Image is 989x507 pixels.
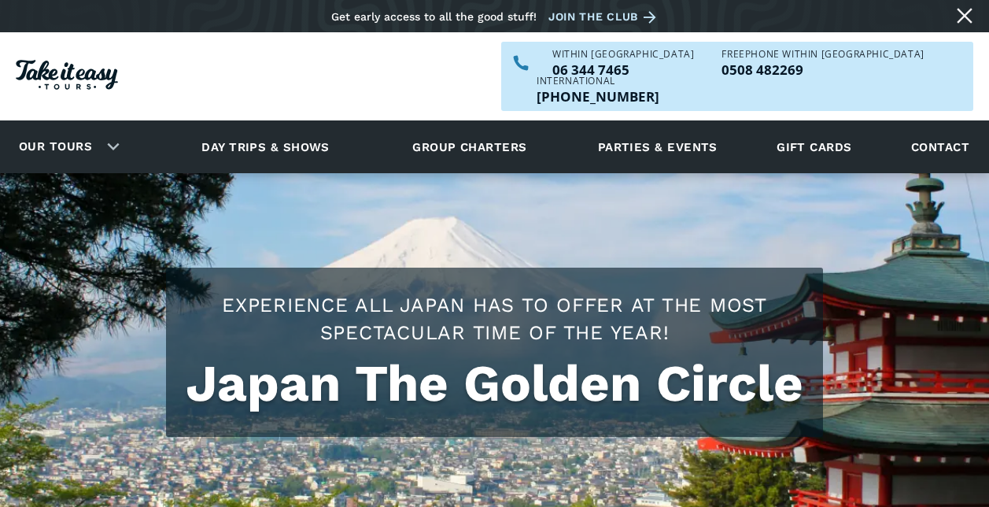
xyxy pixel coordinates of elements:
p: 0508 482269 [721,63,924,76]
p: [PHONE_NUMBER] [537,90,659,103]
div: Get early access to all the good stuff! [331,10,537,23]
a: Our tours [7,128,104,165]
a: Contact [903,125,977,168]
div: WITHIN [GEOGRAPHIC_DATA] [552,50,694,59]
a: Group charters [393,125,546,168]
a: Day trips & shows [182,125,349,168]
h1: Japan The Golden Circle [182,354,807,413]
p: 06 344 7465 [552,63,694,76]
div: Freephone WITHIN [GEOGRAPHIC_DATA] [721,50,924,59]
a: Gift cards [769,125,860,168]
a: Join the club [548,7,662,27]
div: International [537,76,659,86]
img: Take it easy Tours logo [16,60,118,90]
a: Parties & events [590,125,725,168]
a: Homepage [16,52,118,102]
h2: Experience all Japan has to offer at the most spectacular time of the year! [182,291,807,346]
a: Call us within NZ on 063447465 [552,63,694,76]
a: Call us outside of NZ on +6463447465 [537,90,659,103]
a: Close message [952,3,977,28]
a: Call us freephone within NZ on 0508482269 [721,63,924,76]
